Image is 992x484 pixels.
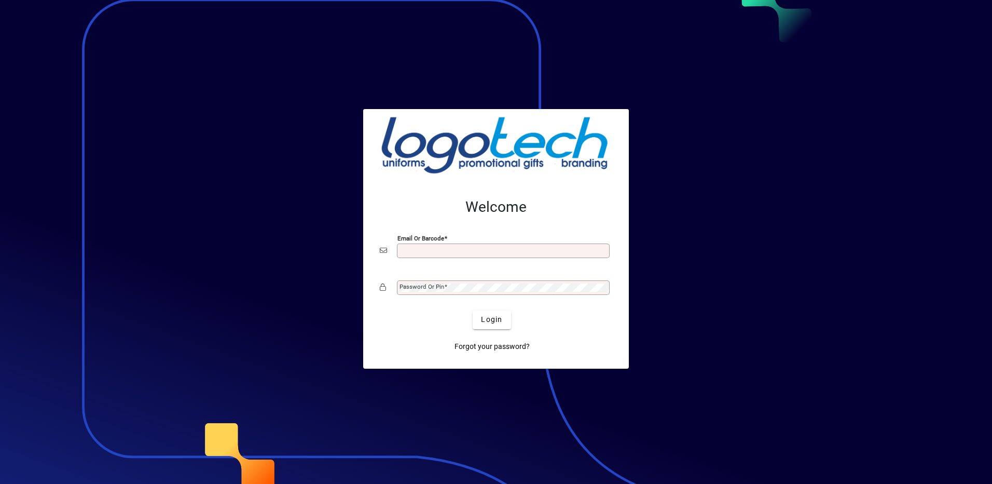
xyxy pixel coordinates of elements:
[399,283,444,290] mat-label: Password or Pin
[380,198,612,216] h2: Welcome
[481,314,502,325] span: Login
[450,338,534,356] a: Forgot your password?
[473,311,511,329] button: Login
[454,341,530,352] span: Forgot your password?
[397,234,444,241] mat-label: Email or Barcode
